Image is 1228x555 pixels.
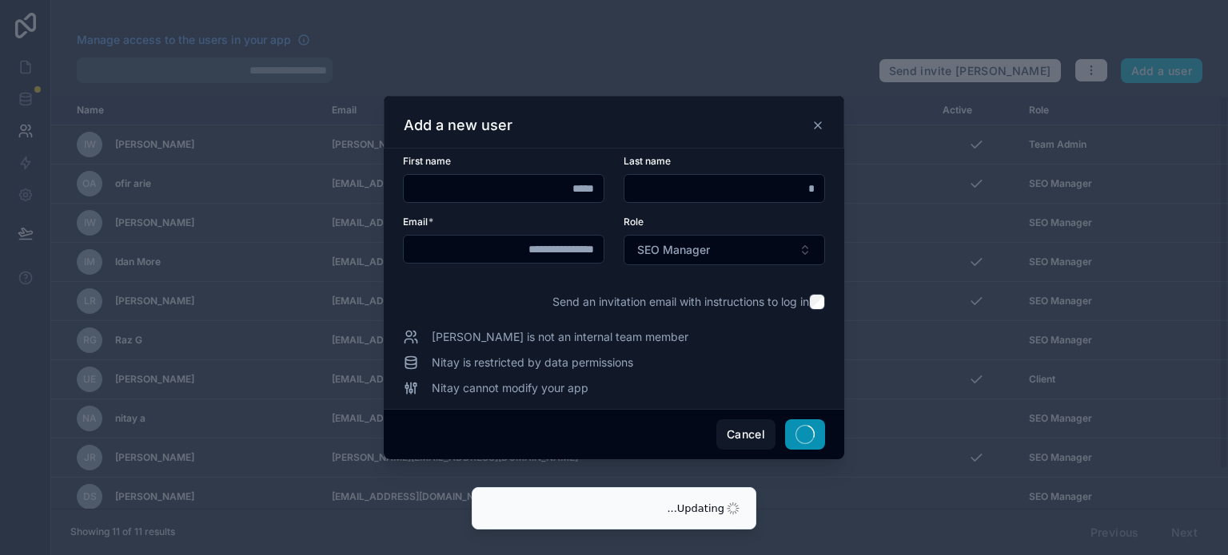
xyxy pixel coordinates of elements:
[432,355,633,371] span: Nitay is restricted by data permissions
[552,294,809,310] span: Send an invitation email with instructions to log in
[624,216,644,228] span: Role
[403,155,451,167] span: First name
[716,419,775,450] button: Cancel
[432,329,688,345] span: [PERSON_NAME] is not an internal team member
[637,242,710,258] span: SEO Manager
[403,216,428,228] span: Email
[667,501,724,517] div: Updating...
[624,235,825,265] button: Select Button
[624,155,671,167] span: Last name
[432,380,588,396] span: Nitay cannot modify your app
[404,116,512,135] h3: Add a new user
[809,294,825,310] input: Send an invitation email with instructions to log in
